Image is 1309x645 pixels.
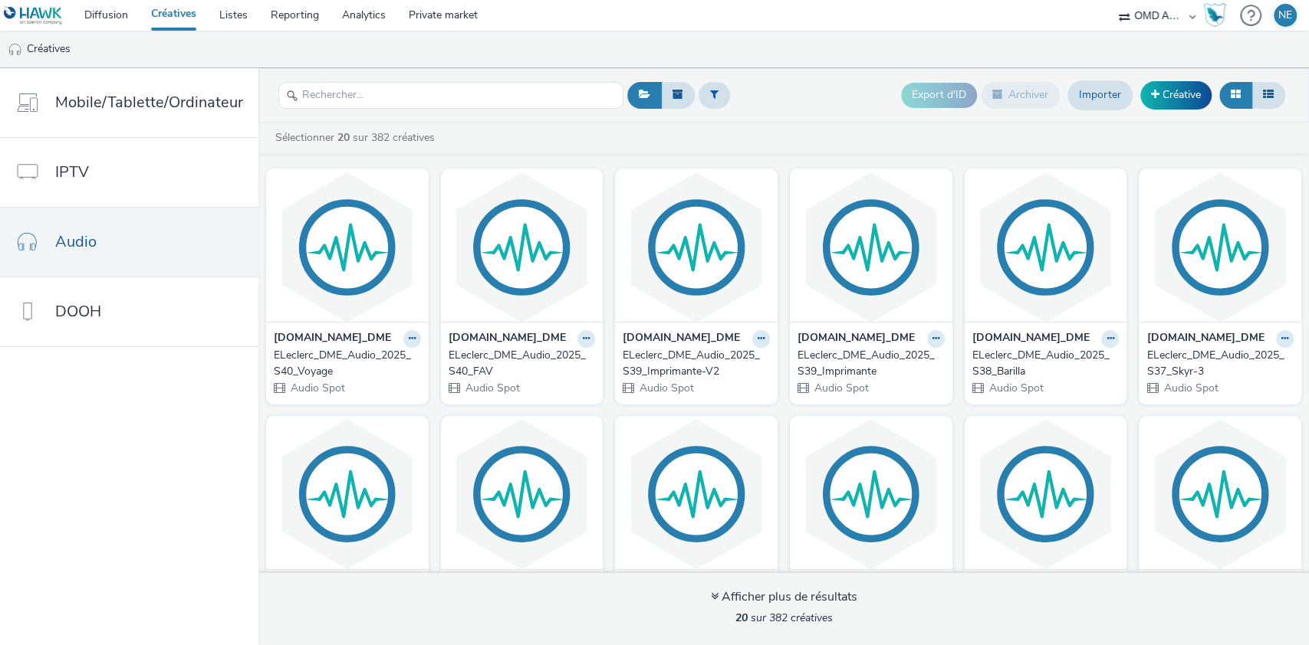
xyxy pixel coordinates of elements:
[638,381,694,395] span: Audio Spot
[449,330,566,348] strong: [DOMAIN_NAME]_DME
[798,348,939,379] div: ELeclerc_DME_Audio_2025_S39_Imprimante
[55,161,89,183] span: IPTV
[623,348,764,379] div: ELeclerc_DME_Audio_2025_S39_Imprimante-V2
[1203,3,1232,28] a: Hawk Academy
[972,330,1090,348] strong: [DOMAIN_NAME]_DME
[711,588,857,606] div: Afficher plus de résultats
[1143,172,1297,322] img: ELeclerc_DME_Audio_2025_S37_Skyr-3 visual
[1143,420,1297,569] img: ELeclerc_DME_Audio_2025_S33_ColleUHU visual
[1067,80,1133,110] a: Importer
[619,420,774,569] img: ELeclerc_DME_Audio_2025_S36_Danette visual
[8,42,23,57] img: audio
[623,348,770,379] a: ELeclerc_DME_Audio_2025_S39_Imprimante-V2
[1140,81,1212,109] a: Créative
[972,348,1120,379] a: ELeclerc_DME_Audio_2025_S38_Barilla
[55,231,97,253] span: Audio
[972,348,1113,379] div: ELeclerc_DME_Audio_2025_S38_Barilla
[270,420,425,569] img: ELeclerc_DME_Audio_2025_S37_Skyr-2 visual
[1219,82,1252,108] button: Grille
[445,420,600,569] img: ELeclerc_DME_Audio_2025_S37_Skyr-1 visual
[1203,3,1226,28] img: Hawk Academy
[798,330,915,348] strong: [DOMAIN_NAME]_DME
[1278,4,1292,27] div: NE
[794,420,949,569] img: ELeclerc_DME_Audio_2025_S35_Papeterie visual
[981,82,1060,108] button: Archiver
[289,381,345,395] span: Audio Spot
[464,381,520,395] span: Audio Spot
[274,330,391,348] strong: [DOMAIN_NAME]_DME
[55,300,101,322] span: DOOH
[1251,82,1285,108] button: Liste
[274,348,421,379] a: ELeclerc_DME_Audio_2025_S40_Voyage
[794,172,949,322] img: ELeclerc_DME_Audio_2025_S39_Imprimante visual
[1162,381,1218,395] span: Audio Spot
[988,381,1044,395] span: Audio Spot
[445,172,600,322] img: ELeclerc_DME_Audio_2025_S40_FAV visual
[449,348,596,379] a: ELeclerc_DME_Audio_2025_S40_FAV
[619,172,774,322] img: ELeclerc_DME_Audio_2025_S39_Imprimante-V2 visual
[270,172,425,322] img: ELeclerc_DME_Audio_2025_S40_Voyage visual
[274,348,415,379] div: ELeclerc_DME_Audio_2025_S40_Voyage
[798,348,945,379] a: ELeclerc_DME_Audio_2025_S39_Imprimante
[969,420,1123,569] img: ELeclerc_DME_Audio_2025_S34_Canson visual
[735,611,748,625] strong: 20
[449,348,590,379] div: ELeclerc_DME_Audio_2025_S40_FAV
[1146,348,1294,379] a: ELeclerc_DME_Audio_2025_S37_Skyr-3
[274,130,441,145] a: Sélectionner sur 382 créatives
[4,6,63,25] img: undefined Logo
[337,130,350,145] strong: 20
[735,611,833,625] span: sur 382 créatives
[969,172,1123,322] img: ELeclerc_DME_Audio_2025_S38_Barilla visual
[901,83,977,107] button: Export d'ID
[813,381,869,395] span: Audio Spot
[1146,348,1288,379] div: ELeclerc_DME_Audio_2025_S37_Skyr-3
[278,82,623,109] input: Rechercher...
[55,91,243,113] span: Mobile/Tablette/Ordinateur
[623,330,740,348] strong: [DOMAIN_NAME]_DME
[1146,330,1264,348] strong: [DOMAIN_NAME]_DME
